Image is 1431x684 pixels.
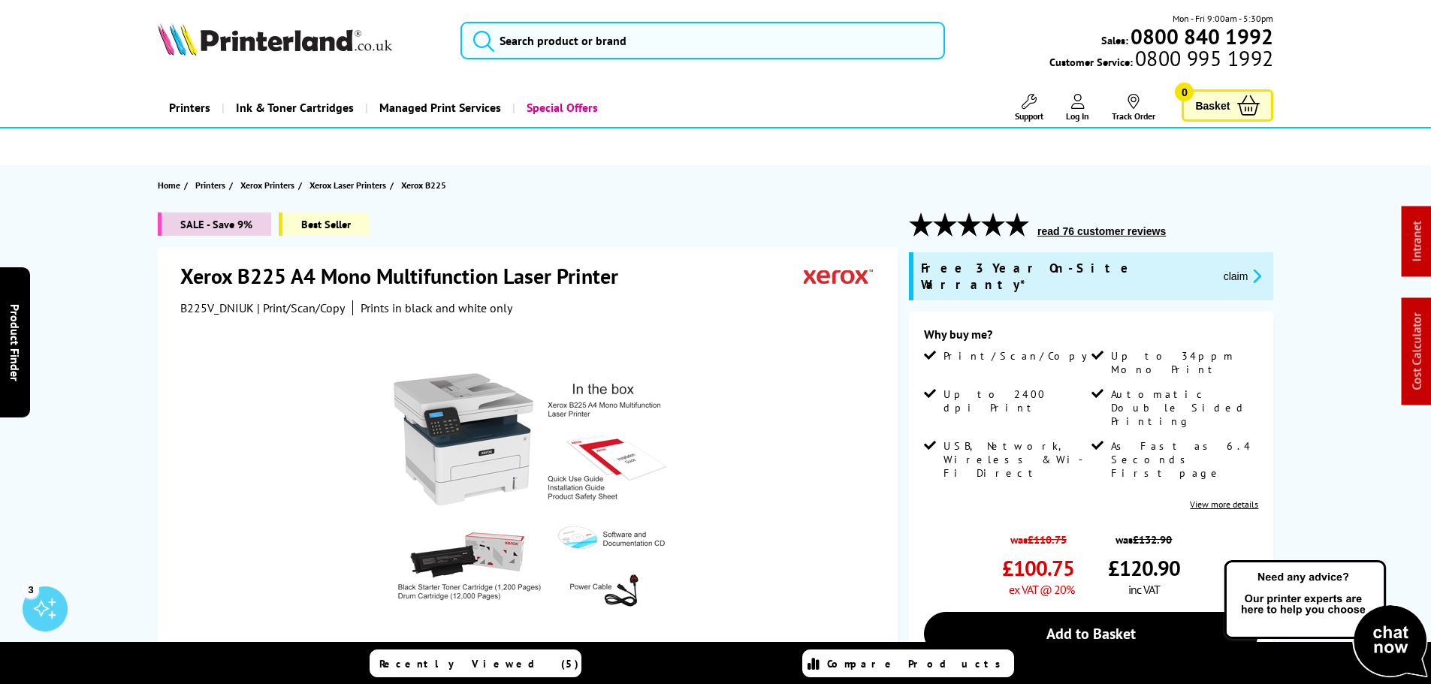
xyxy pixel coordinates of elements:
[195,177,225,193] span: Printers
[943,439,1088,480] span: USB, Network, Wireless & Wi-Fi Direct
[158,177,184,193] a: Home
[1182,89,1273,122] a: Basket 0
[1108,525,1180,547] span: was
[1015,94,1043,122] a: Support
[401,179,446,191] span: Xerox B225
[460,22,945,59] input: Search product or brand
[1112,94,1155,122] a: Track Order
[1190,499,1258,510] a: View more details
[921,260,1212,293] span: Free 3 Year On-Site Warranty*
[8,303,23,381] span: Product Finder
[1015,110,1043,122] span: Support
[1175,83,1194,101] span: 0
[379,657,579,670] span: Recently Viewed (5)
[158,89,222,127] a: Printers
[1049,51,1273,69] span: Customer Service:
[365,89,512,127] a: Managed Print Services
[512,89,609,127] a: Special Offers
[180,262,633,290] h1: Xerox B225 A4 Mono Multifunction Laser Printer
[236,89,354,127] span: Ink & Toner Cartridges
[1009,582,1074,597] span: ex VAT @ 20%
[195,177,229,193] a: Printers
[309,177,390,193] a: Xerox Laser Printers
[804,262,873,290] img: Xerox
[1195,95,1230,116] span: Basket
[1028,532,1067,547] strike: £110.75
[222,89,365,127] a: Ink & Toner Cartridges
[279,212,370,236] span: Best Seller
[1133,532,1172,547] strike: £132.90
[1066,94,1089,122] a: Log In
[257,300,345,315] span: | Print/Scan/Copy
[158,23,442,59] a: Printerland Logo
[802,649,1014,677] a: Compare Products
[943,349,1098,363] span: Print/Scan/Copy
[158,23,392,56] img: Printerland Logo
[1002,554,1074,582] span: £100.75
[240,177,294,193] span: Xerox Printers
[240,177,298,193] a: Xerox Printers
[924,327,1258,349] div: Why buy me?
[23,581,39,598] div: 3
[1409,313,1424,390] a: Cost Calculator
[1133,51,1273,65] span: 0800 995 1992
[1111,439,1255,480] span: As Fast as 6.4 Seconds First page
[943,387,1088,414] span: Up to 2400 dpi Print
[382,345,677,640] img: Xerox B225 Thumbnail
[1066,110,1089,122] span: Log In
[370,649,581,677] a: Recently Viewed (5)
[309,177,386,193] span: Xerox Laser Printers
[180,300,254,315] span: B225V_DNIUK
[1409,221,1424,262] a: Intranet
[1111,349,1255,376] span: Up to 34ppm Mono Print
[361,300,512,315] i: Prints in black and white only
[158,177,180,193] span: Home
[1111,387,1255,428] span: Automatic Double Sided Printing
[1033,224,1170,238] button: read 76 customer reviews
[1002,525,1074,547] span: was
[1131,23,1273,50] b: 0800 840 1992
[1173,11,1273,26] span: Mon - Fri 9:00am - 5:30pm
[158,212,271,236] span: SALE - Save 9%
[1108,554,1180,582] span: £120.90
[1128,582,1160,597] span: inc VAT
[924,612,1258,655] a: Add to Basket
[1128,29,1273,44] a: 0800 840 1992
[1221,558,1431,681] img: Open Live Chat window
[827,657,1009,670] span: Compare Products
[1219,267,1266,285] button: promo-description
[1101,33,1128,47] span: Sales:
